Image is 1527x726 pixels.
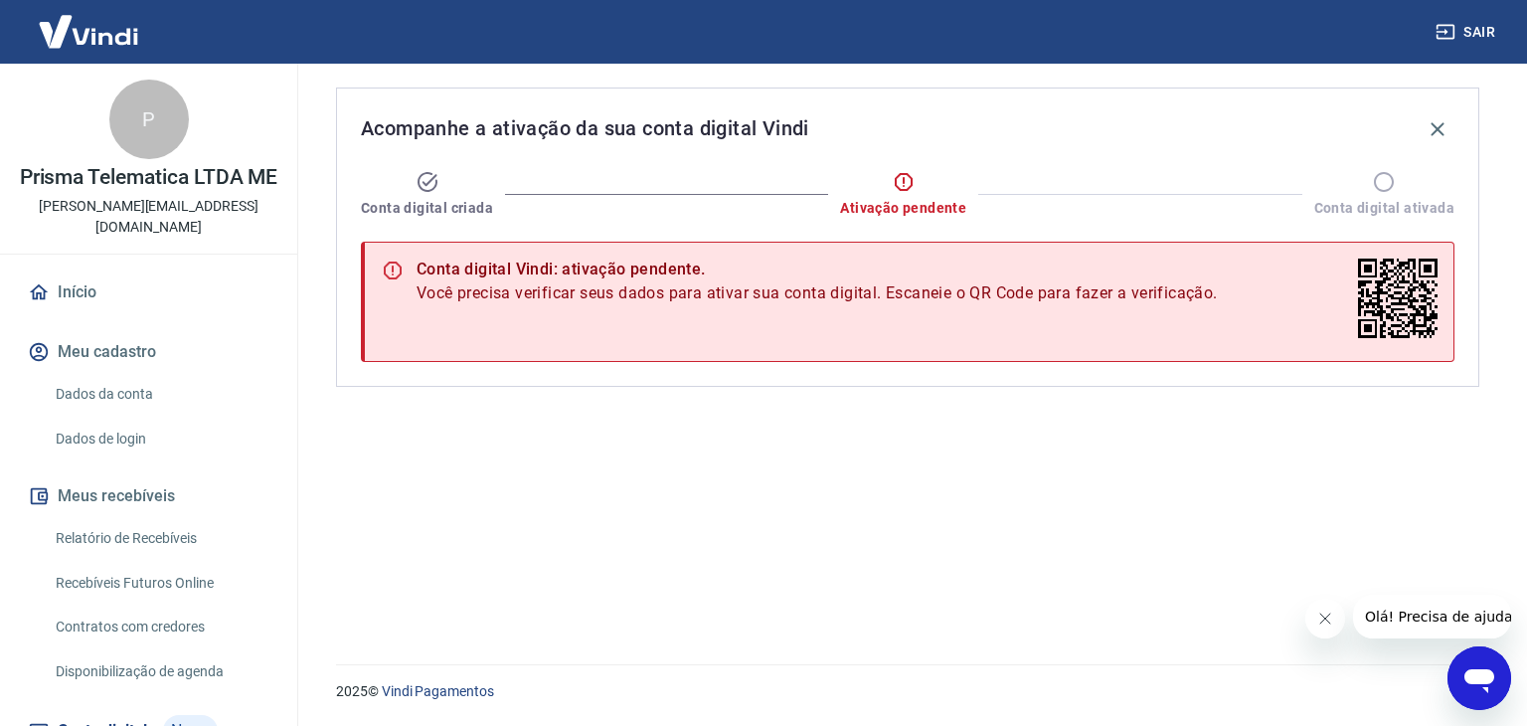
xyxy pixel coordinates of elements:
[24,271,273,314] a: Início
[1447,646,1511,710] iframe: Botão para abrir a janela de mensagens
[1353,595,1511,638] iframe: Mensagem da empresa
[12,14,167,30] span: Olá! Precisa de ajuda?
[382,683,494,699] a: Vindi Pagamentos
[48,374,273,415] a: Dados da conta
[24,474,273,518] button: Meus recebíveis
[109,80,189,159] div: P
[48,419,273,459] a: Dados de login
[417,258,1218,281] div: Conta digital Vindi: ativação pendente.
[336,681,1479,702] p: 2025 ©
[48,563,273,604] a: Recebíveis Futuros Online
[24,330,273,374] button: Meu cadastro
[361,198,493,218] span: Conta digital criada
[16,196,281,238] p: [PERSON_NAME][EMAIL_ADDRESS][DOMAIN_NAME]
[24,1,153,62] img: Vindi
[417,281,1218,305] span: Você precisa verificar seus dados para ativar sua conta digital. Escaneie o QR Code para fazer a ...
[1314,198,1454,218] span: Conta digital ativada
[1432,14,1503,51] button: Sair
[840,198,966,218] span: Ativação pendente
[48,607,273,647] a: Contratos com credores
[48,518,273,559] a: Relatório de Recebíveis
[1305,599,1345,638] iframe: Fechar mensagem
[48,651,273,692] a: Disponibilização de agenda
[20,167,278,188] p: Prisma Telematica LTDA ME
[361,112,809,144] span: Acompanhe a ativação da sua conta digital Vindi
